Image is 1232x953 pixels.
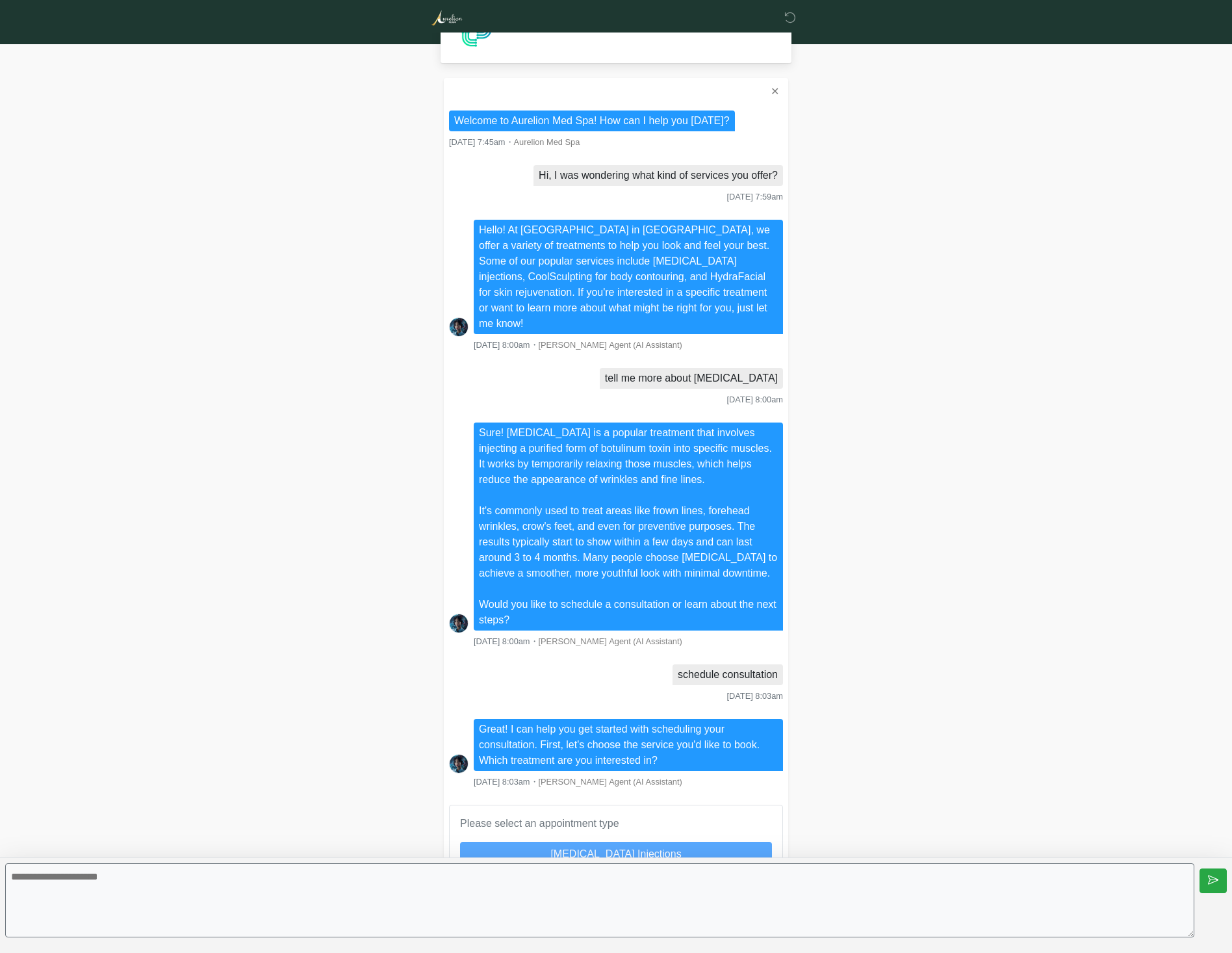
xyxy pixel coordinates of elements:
[474,636,530,646] span: [DATE] 8:00am
[460,816,772,831] p: Please select an appointment type
[533,165,783,186] li: Hi, I was wondering what kind of services you offer?
[600,368,783,389] li: tell me more about [MEDICAL_DATA]
[474,777,682,787] small: ・
[726,192,783,202] span: [DATE] 7:59am
[673,664,783,685] li: schedule consultation
[449,137,580,147] small: ・
[474,340,530,350] span: [DATE] 8:00am
[539,340,682,350] span: [PERSON_NAME] Agent (AI Assistant)
[460,842,772,867] button: [MEDICAL_DATA] Injections
[449,111,735,131] li: Welcome to Aurelion Med Spa! How can I help you [DATE]?
[539,636,682,646] span: [PERSON_NAME] Agent (AI Assistant)
[726,395,783,404] span: [DATE] 8:00am
[431,10,463,26] img: Aurelion Med Spa Logo
[514,137,580,147] span: Aurelion Med Spa
[474,719,783,771] li: Great! I can help you get started with scheduling your consultation. First, let's choose the serv...
[474,636,682,646] small: ・
[474,340,682,350] small: ・
[449,317,468,337] img: Screenshot_2025-06-19_at_17.41.14.png
[539,777,682,787] span: [PERSON_NAME] Agent (AI Assistant)
[726,691,783,701] span: [DATE] 8:03am
[767,83,783,100] button: ✕
[449,137,506,147] span: [DATE] 7:45am
[474,777,530,787] span: [DATE] 8:03am
[449,754,468,774] img: Screenshot_2025-06-19_at_17.41.14.png
[474,423,783,631] li: Sure! [MEDICAL_DATA] is a popular treatment that involves injecting a purified form of botulinum ...
[474,220,783,334] li: Hello! At [GEOGRAPHIC_DATA] in [GEOGRAPHIC_DATA], we offer a variety of treatments to help you lo...
[449,614,468,633] img: Screenshot_2025-06-19_at_17.41.14.png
